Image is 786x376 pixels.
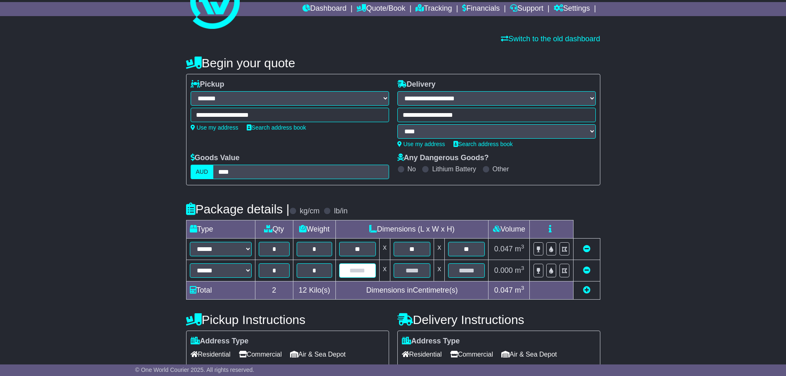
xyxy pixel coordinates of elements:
[186,281,255,300] td: Total
[583,286,590,294] a: Add new item
[583,266,590,274] a: Remove this item
[255,220,293,239] td: Qty
[521,244,524,250] sup: 3
[186,56,600,70] h4: Begin your quote
[501,35,600,43] a: Switch to the old dashboard
[515,245,524,253] span: m
[583,245,590,253] a: Remove this item
[493,165,509,173] label: Other
[239,348,282,361] span: Commercial
[402,348,442,361] span: Residential
[191,337,249,346] label: Address Type
[450,348,493,361] span: Commercial
[191,124,238,131] a: Use my address
[515,286,524,294] span: m
[434,260,445,281] td: x
[397,313,600,326] h4: Delivery Instructions
[462,2,500,16] a: Financials
[293,220,336,239] td: Weight
[186,202,290,216] h4: Package details |
[186,313,389,326] h4: Pickup Instructions
[186,220,255,239] td: Type
[335,220,489,239] td: Dimensions (L x W x H)
[453,141,513,147] a: Search address book
[510,2,543,16] a: Support
[247,124,306,131] a: Search address book
[397,141,445,147] a: Use my address
[434,239,445,260] td: x
[356,2,405,16] a: Quote/Book
[432,165,476,173] label: Lithium Battery
[335,281,489,300] td: Dimensions in Centimetre(s)
[494,245,513,253] span: 0.047
[293,281,336,300] td: Kilo(s)
[521,285,524,291] sup: 3
[191,348,231,361] span: Residential
[290,348,346,361] span: Air & Sea Depot
[191,165,214,179] label: AUD
[489,220,530,239] td: Volume
[521,265,524,271] sup: 3
[379,239,390,260] td: x
[191,80,224,89] label: Pickup
[334,207,347,216] label: lb/in
[494,286,513,294] span: 0.047
[554,2,590,16] a: Settings
[135,367,255,373] span: © One World Courier 2025. All rights reserved.
[302,2,347,16] a: Dashboard
[408,165,416,173] label: No
[255,281,293,300] td: 2
[191,154,240,163] label: Goods Value
[379,260,390,281] td: x
[515,266,524,274] span: m
[415,2,452,16] a: Tracking
[402,337,460,346] label: Address Type
[501,348,557,361] span: Air & Sea Depot
[299,286,307,294] span: 12
[494,266,513,274] span: 0.000
[397,80,436,89] label: Delivery
[397,154,489,163] label: Any Dangerous Goods?
[300,207,319,216] label: kg/cm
